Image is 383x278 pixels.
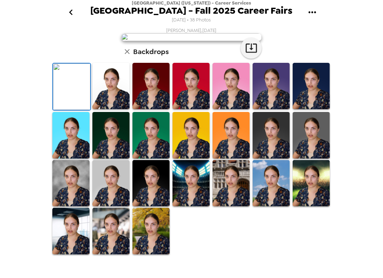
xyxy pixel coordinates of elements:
img: Original [53,64,90,110]
button: gallery menu [301,1,324,24]
button: go back [59,1,82,24]
img: user [121,33,262,41]
span: [DATE] • 38 Photos [172,15,211,25]
h6: Backdrops [133,46,169,57]
span: [GEOGRAPHIC_DATA] - Fall 2025 Career Fairs [91,6,293,15]
span: [PERSON_NAME] , [DATE] [167,27,217,33]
